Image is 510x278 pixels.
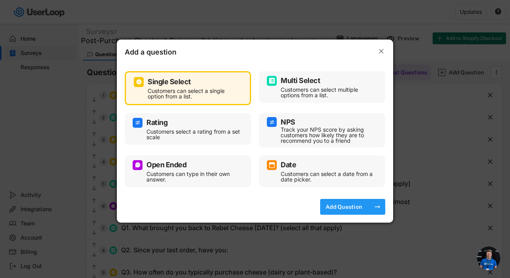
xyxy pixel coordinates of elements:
div: Customers can type in their own answer. [146,171,241,182]
div: Date [281,161,296,168]
img: ListMajor.svg [269,78,275,84]
div: Single Select [148,78,191,85]
button: arrow_right_alt [373,203,381,211]
div: Customers can select a single option from a list. [148,88,240,99]
img: ConversationMinor.svg [135,162,141,168]
div: Rating [146,119,167,126]
div: Customers can select a date from a date picker. [281,171,375,182]
div: Add Question [324,203,364,210]
img: CircleTickMinorWhite.svg [136,79,142,85]
text:  [379,47,384,55]
div: NPS [281,119,295,126]
div: Open Ended [146,161,186,168]
div: Add a question [125,47,204,59]
img: AdjustIcon.svg [135,119,141,126]
div: Track your NPS score by asking customers how likely they are to recommend you to a friend [281,127,375,144]
img: AdjustIcon.svg [269,119,275,125]
button:  [377,47,385,55]
div: Customers select a rating from a set scale [146,129,241,140]
div: Customers can select multiple options from a list. [281,87,375,98]
img: CalendarMajor.svg [269,162,275,168]
div: Multi Select [281,77,320,84]
a: Open chat [477,246,501,270]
